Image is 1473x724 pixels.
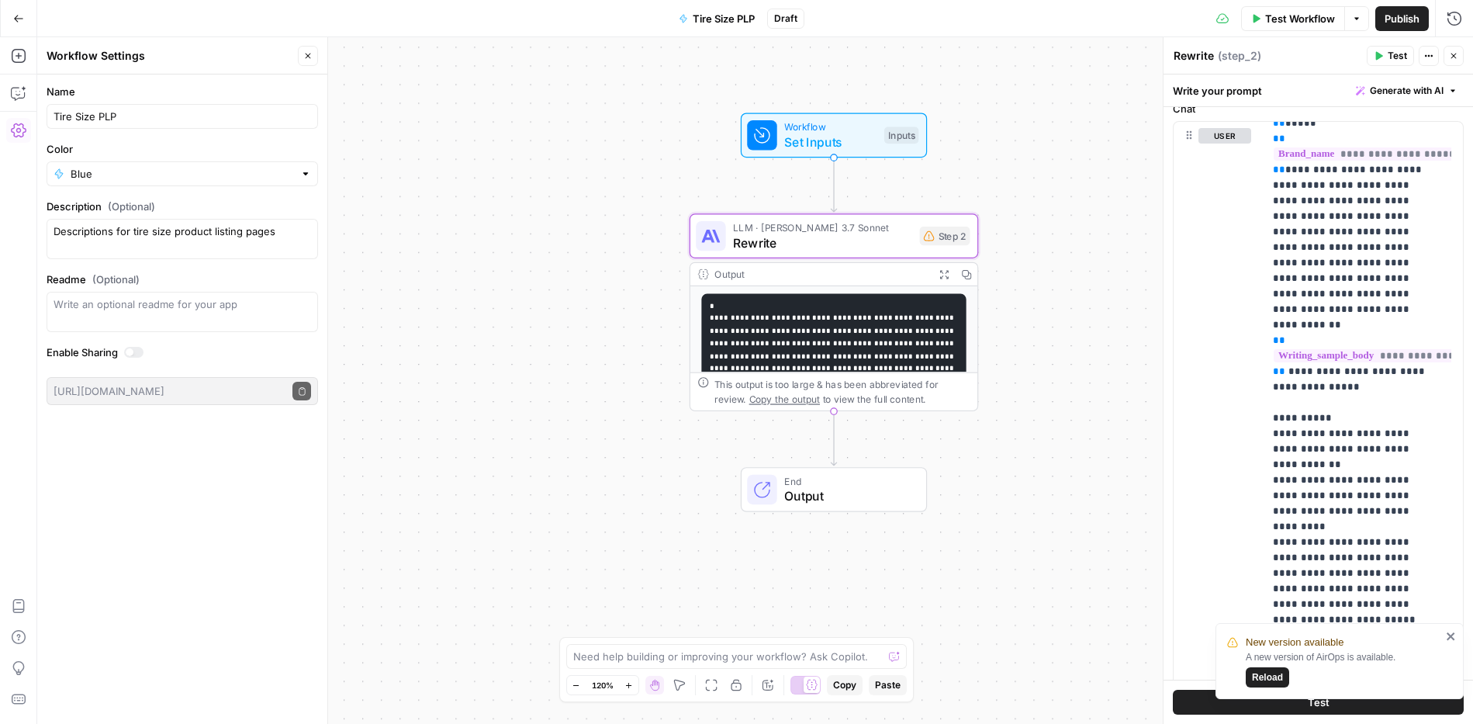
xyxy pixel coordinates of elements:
[1198,128,1251,144] button: user
[92,272,140,287] span: (Optional)
[827,675,863,695] button: Copy
[690,113,979,158] div: WorkflowSet InputsInputs
[54,223,311,255] textarea: Descriptions for tire size product listing pages
[1388,49,1407,63] span: Test
[875,678,901,692] span: Paste
[690,467,979,512] div: EndOutput
[1246,650,1441,688] div: A new version of AirOps is available.
[1173,690,1464,715] button: Test
[1375,6,1429,31] button: Publish
[47,345,318,360] label: Enable Sharing
[592,679,614,691] span: 120%
[1246,667,1289,688] button: Reload
[714,377,970,407] div: This output is too large & has been abbreviated for review. to view the full content.
[1174,48,1214,64] textarea: Rewrite
[1350,81,1464,101] button: Generate with AI
[47,141,318,157] label: Color
[693,11,755,26] span: Tire Size PLP
[774,12,797,26] span: Draft
[714,267,927,282] div: Output
[831,158,836,212] g: Edge from start to step_2
[784,133,877,151] span: Set Inputs
[1446,630,1457,643] button: close
[869,675,907,695] button: Paste
[47,84,318,99] label: Name
[1385,11,1419,26] span: Publish
[1370,84,1444,98] span: Generate with AI
[108,199,155,214] span: (Optional)
[1241,6,1344,31] button: Test Workflow
[784,487,911,505] span: Output
[1367,46,1414,66] button: Test
[733,220,912,235] span: LLM · [PERSON_NAME] 3.7 Sonnet
[1218,48,1261,64] span: ( step_2 )
[669,6,764,31] button: Tire Size PLP
[47,199,318,214] label: Description
[1252,670,1283,684] span: Reload
[831,411,836,466] g: Edge from step_2 to end
[784,120,877,134] span: Workflow
[54,109,311,124] input: Untitled
[833,678,856,692] span: Copy
[71,166,294,182] input: Blue
[884,127,918,144] div: Inputs
[749,393,820,404] span: Copy the output
[1308,695,1330,710] span: Test
[920,227,970,245] div: Step 2
[1265,11,1335,26] span: Test Workflow
[1246,635,1343,650] span: New version available
[784,474,911,489] span: End
[1173,101,1464,116] label: Chat
[1164,74,1473,106] div: Write your prompt
[733,234,912,252] span: Rewrite
[47,272,318,287] label: Readme
[47,48,293,64] div: Workflow Settings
